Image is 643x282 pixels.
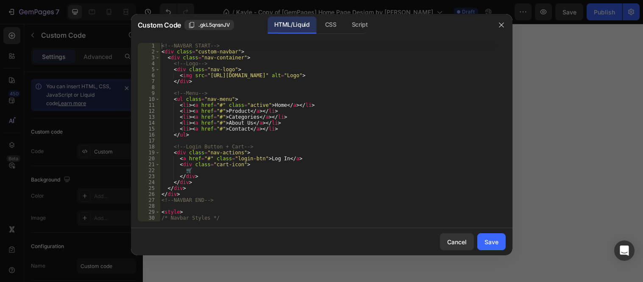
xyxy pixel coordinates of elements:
[138,49,160,55] div: 2
[138,144,160,150] div: 18
[138,90,160,96] div: 9
[138,162,160,168] div: 21
[138,108,160,114] div: 12
[440,233,474,250] button: Cancel
[138,84,160,90] div: 8
[138,203,160,209] div: 28
[138,120,160,126] div: 14
[138,55,160,61] div: 3
[138,156,160,162] div: 20
[138,78,160,84] div: 7
[138,61,160,67] div: 4
[477,233,506,250] button: Save
[138,197,160,203] div: 27
[138,102,160,108] div: 11
[138,96,160,102] div: 10
[318,17,343,34] div: CSS
[138,191,160,197] div: 26
[184,20,234,30] button: .gkL5qnsnJV
[138,173,160,179] div: 23
[138,150,160,156] div: 19
[138,43,160,49] div: 1
[447,237,467,246] div: Cancel
[138,114,160,120] div: 13
[138,126,160,132] div: 15
[484,237,498,246] div: Save
[267,17,316,34] div: HTML/Liquid
[138,215,160,221] div: 30
[138,138,160,144] div: 17
[138,67,160,73] div: 5
[345,17,375,34] div: Script
[138,20,181,30] span: Custom Code
[138,168,160,173] div: 22
[198,21,230,29] span: .gkL5qnsnJV
[138,73,160,78] div: 6
[138,185,160,191] div: 25
[614,240,635,261] div: Open Intercom Messenger
[138,132,160,138] div: 16
[138,179,160,185] div: 24
[138,209,160,215] div: 29
[138,221,160,227] div: 31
